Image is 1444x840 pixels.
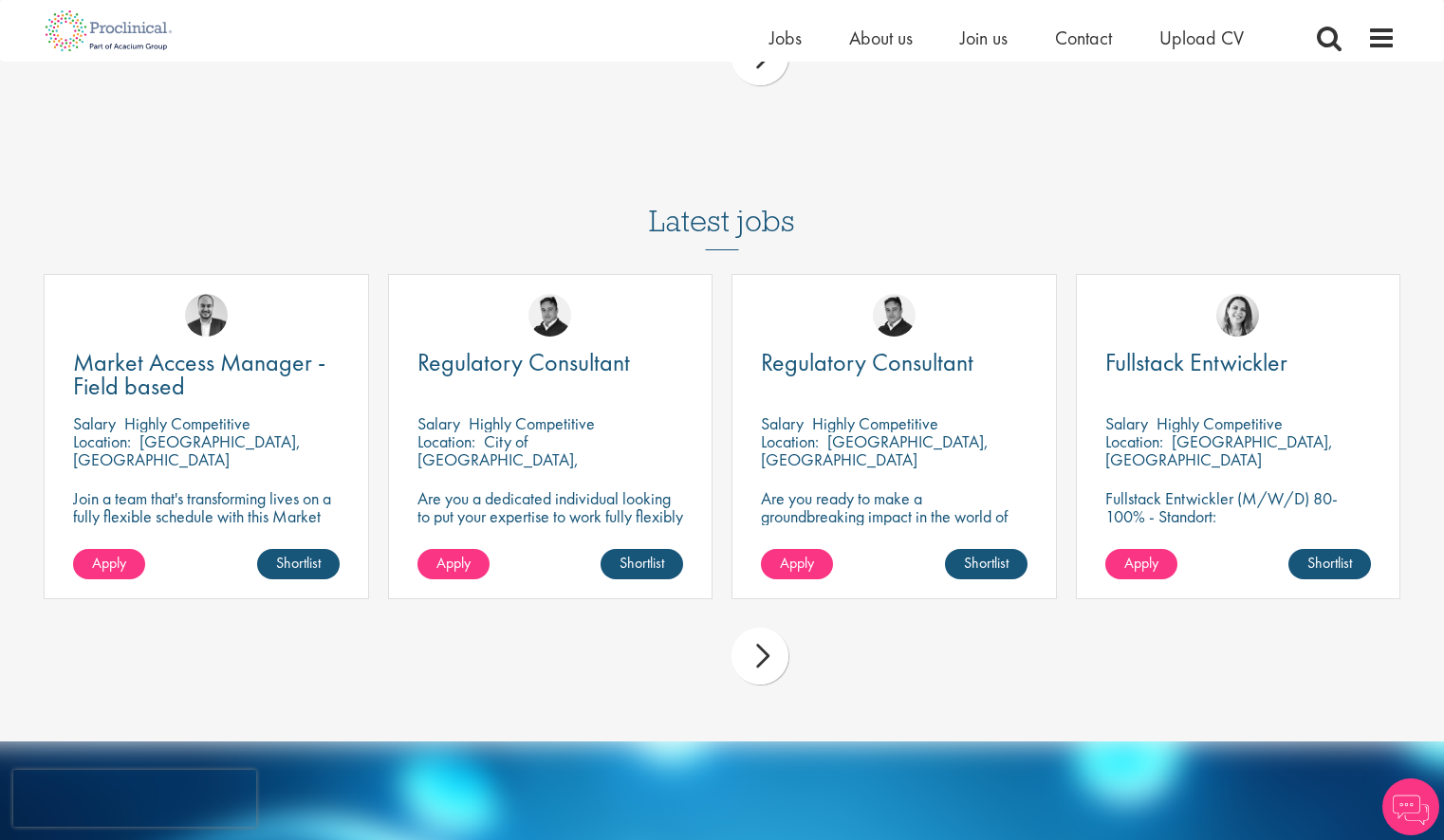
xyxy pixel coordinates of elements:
[1105,430,1163,452] span: Location:
[761,430,819,452] span: Location:
[73,430,301,470] p: [GEOGRAPHIC_DATA], [GEOGRAPHIC_DATA]
[1159,26,1244,50] a: Upload CV
[601,549,683,579] a: Shortlist
[1105,430,1333,470] p: [GEOGRAPHIC_DATA], [GEOGRAPHIC_DATA]
[436,553,471,573] span: Apply
[649,157,795,250] h3: Latest jobs
[257,549,340,579] a: Shortlist
[945,549,1027,579] a: Shortlist
[417,346,630,378] span: Regulatory Consultant
[73,430,131,452] span: Location:
[73,351,340,398] a: Market Access Manager - Field based
[528,294,571,337] img: Peter Duvall
[873,294,916,337] img: Peter Duvall
[761,430,989,470] p: [GEOGRAPHIC_DATA], [GEOGRAPHIC_DATA]
[417,351,684,374] a: Regulatory Consultant
[960,26,1008,50] a: Join us
[1055,26,1112,50] a: Contact
[761,346,973,378] span: Regulatory Consultant
[417,430,475,452] span: Location:
[124,412,250,434] p: Highly Competitive
[417,430,579,488] p: City of [GEOGRAPHIC_DATA], [GEOGRAPHIC_DATA]
[1105,346,1287,378] span: Fullstack Entwickler
[1105,489,1372,579] p: Fullstack Entwickler (M/W/D) 80-100% - Standort: [GEOGRAPHIC_DATA], [GEOGRAPHIC_DATA] - Arbeitsze...
[761,412,804,434] span: Salary
[1105,412,1148,434] span: Salary
[780,553,814,573] span: Apply
[1382,778,1439,835] img: Chatbot
[417,549,490,579] a: Apply
[1124,553,1158,573] span: Apply
[761,489,1027,579] p: Are you ready to make a groundbreaking impact in the world of biotechnology? Join a growing compa...
[73,412,116,434] span: Salary
[1105,351,1372,374] a: Fullstack Entwickler
[1216,294,1259,337] img: Nur Ergiydiren
[13,770,256,827] iframe: reCAPTCHA
[73,549,145,579] a: Apply
[761,351,1027,374] a: Regulatory Consultant
[731,628,788,685] div: next
[417,489,684,579] p: Are you a dedicated individual looking to put your expertise to work fully flexibly in a remote p...
[185,294,228,337] img: Aitor Melia
[1157,412,1283,434] p: Highly Competitive
[761,549,833,579] a: Apply
[1288,549,1371,579] a: Shortlist
[417,412,460,434] span: Salary
[73,489,340,543] p: Join a team that's transforming lives on a fully flexible schedule with this Market Access Manage...
[812,412,938,434] p: Highly Competitive
[769,26,802,50] a: Jobs
[469,412,595,434] p: Highly Competitive
[92,553,126,573] span: Apply
[1105,549,1177,579] a: Apply
[73,346,325,402] span: Market Access Manager - Field based
[849,26,913,50] a: About us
